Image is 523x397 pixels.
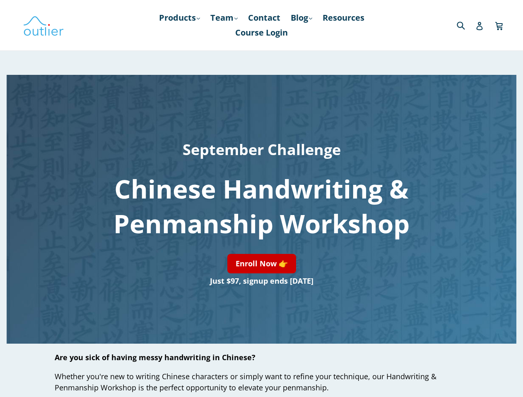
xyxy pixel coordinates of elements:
a: Course Login [231,25,292,40]
h1: Chinese Handwriting & Penmanship Workshop [83,171,440,241]
h3: Just $97, signup ends [DATE] [83,273,440,288]
a: Contact [244,10,284,25]
input: Search [455,17,477,33]
a: Resources [318,10,369,25]
a: Blog [287,10,316,25]
a: Products [155,10,204,25]
a: Enroll Now 👉 [227,254,296,273]
span: Whether you're new to writing Chinese characters or simply want to refine your technique, our Han... [55,371,436,392]
a: Team [206,10,242,25]
h2: September Challenge [83,135,440,165]
span: Are you sick of having messy handwriting in Chinese? [55,352,255,362]
img: Outlier Linguistics [23,13,64,37]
